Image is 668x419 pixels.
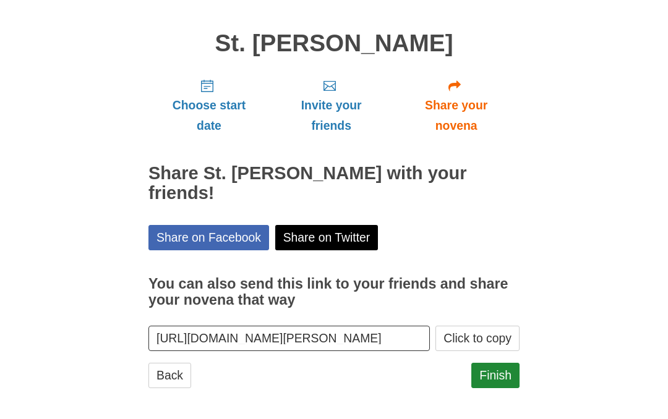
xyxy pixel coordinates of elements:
a: Invite your friends [270,69,393,142]
a: Share your novena [393,69,520,142]
a: Back [148,363,191,388]
h3: You can also send this link to your friends and share your novena that way [148,276,520,308]
a: Share on Twitter [275,225,379,250]
a: Finish [471,363,520,388]
h1: St. [PERSON_NAME] [148,30,520,57]
button: Click to copy [435,326,520,351]
span: Choose start date [161,95,257,136]
span: Share your novena [405,95,507,136]
a: Share on Facebook [148,225,269,250]
a: Choose start date [148,69,270,142]
span: Invite your friends [282,95,380,136]
h2: Share St. [PERSON_NAME] with your friends! [148,164,520,203]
